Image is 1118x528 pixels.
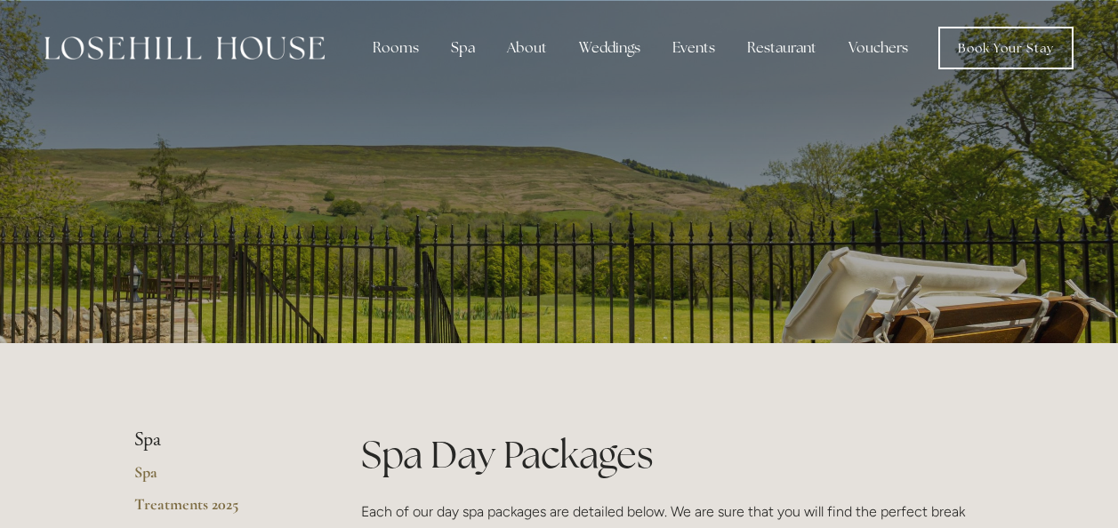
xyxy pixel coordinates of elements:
li: Spa [134,428,304,452]
a: Vouchers [834,30,922,66]
a: Book Your Stay [938,27,1074,69]
a: Spa [134,462,304,494]
a: Treatments 2025 [134,494,304,526]
div: Spa [437,30,489,66]
div: Restaurant [733,30,831,66]
h1: Spa Day Packages [361,428,985,481]
div: About [493,30,561,66]
div: Events [658,30,729,66]
div: Rooms [358,30,433,66]
img: Losehill House [44,36,325,60]
div: Weddings [565,30,655,66]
